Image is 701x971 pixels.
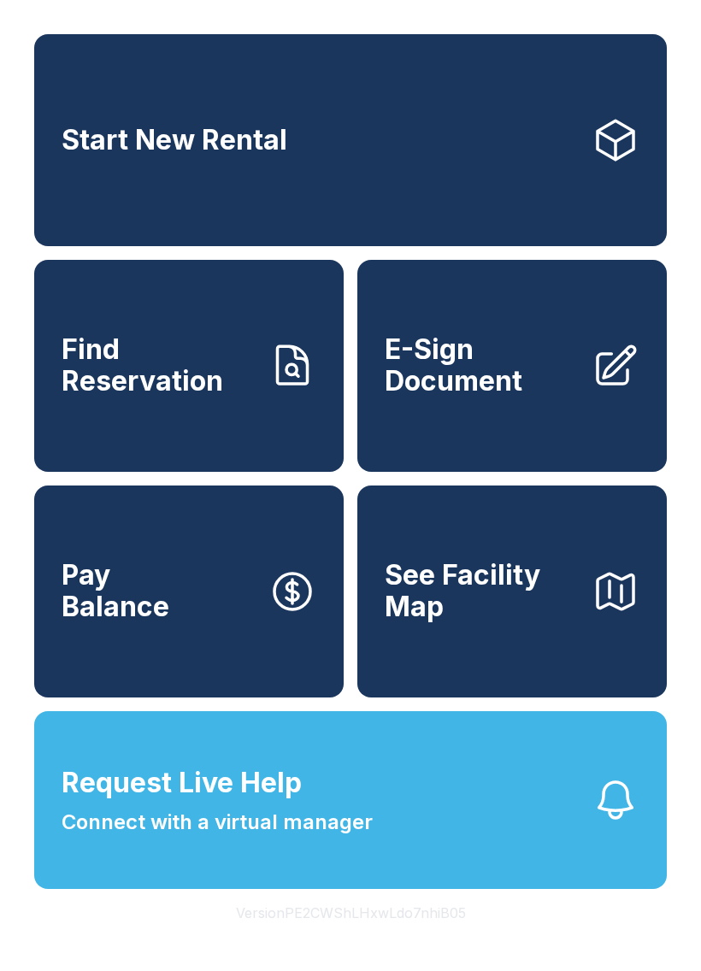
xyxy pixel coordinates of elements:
span: Find Reservation [62,334,255,397]
button: VersionPE2CWShLHxwLdo7nhiB05 [222,889,480,937]
span: Start New Rental [62,125,287,156]
span: See Facility Map [385,560,578,622]
a: Start New Rental [34,34,667,246]
span: Request Live Help [62,762,302,803]
span: E-Sign Document [385,334,578,397]
a: Find Reservation [34,260,344,472]
button: Request Live HelpConnect with a virtual manager [34,711,667,889]
span: Pay Balance [62,560,169,622]
a: E-Sign Document [357,260,667,472]
span: Connect with a virtual manager [62,807,373,838]
button: See Facility Map [357,486,667,697]
a: PayBalance [34,486,344,697]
